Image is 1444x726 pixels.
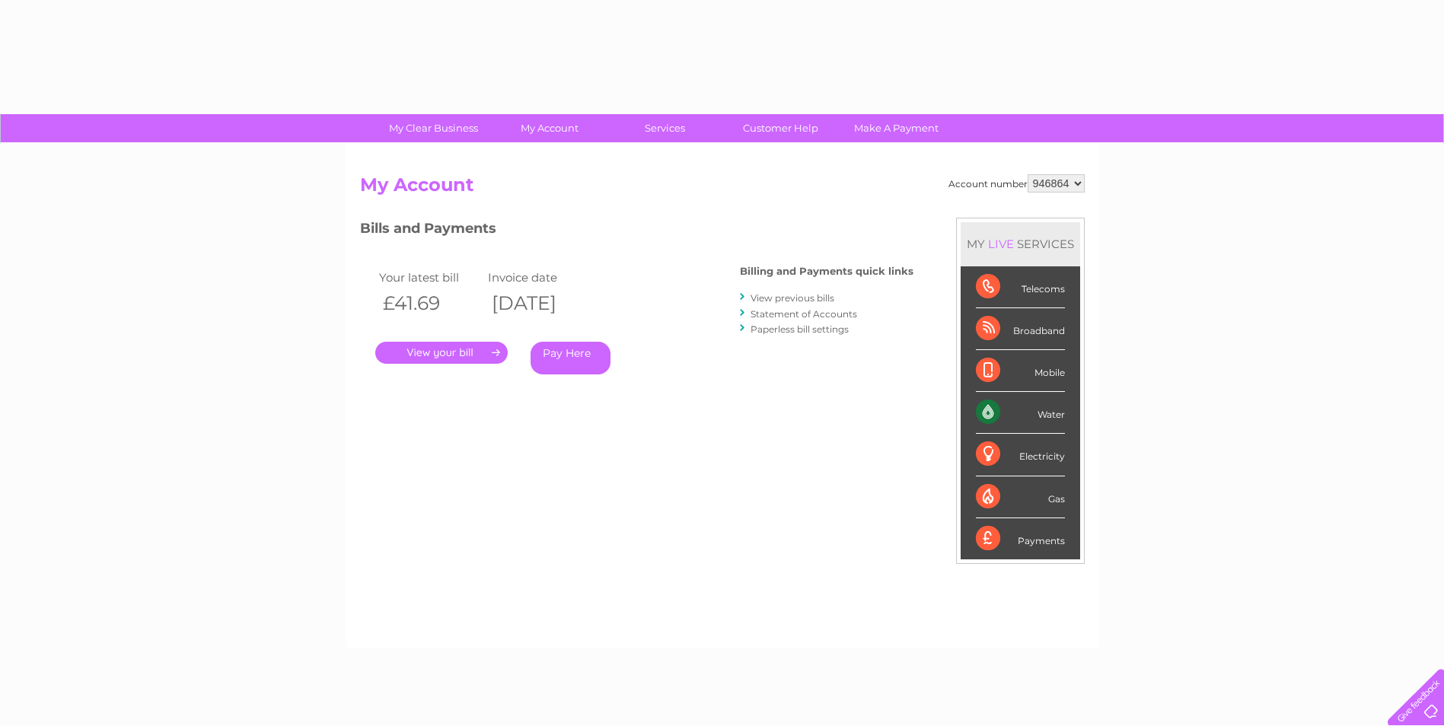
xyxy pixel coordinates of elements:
[360,218,913,244] h3: Bills and Payments
[751,292,834,304] a: View previous bills
[531,342,610,374] a: Pay Here
[371,114,496,142] a: My Clear Business
[375,342,508,364] a: .
[976,434,1065,476] div: Electricity
[602,114,728,142] a: Services
[834,114,959,142] a: Make A Payment
[976,266,1065,308] div: Telecoms
[985,237,1017,251] div: LIVE
[486,114,612,142] a: My Account
[740,266,913,277] h4: Billing and Payments quick links
[375,267,485,288] td: Your latest bill
[961,222,1080,266] div: MY SERVICES
[976,476,1065,518] div: Gas
[976,350,1065,392] div: Mobile
[976,308,1065,350] div: Broadband
[976,392,1065,434] div: Water
[360,174,1085,203] h2: My Account
[751,323,849,335] a: Paperless bill settings
[976,518,1065,559] div: Payments
[375,288,485,319] th: £41.69
[948,174,1085,193] div: Account number
[718,114,843,142] a: Customer Help
[751,308,857,320] a: Statement of Accounts
[484,288,594,319] th: [DATE]
[484,267,594,288] td: Invoice date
